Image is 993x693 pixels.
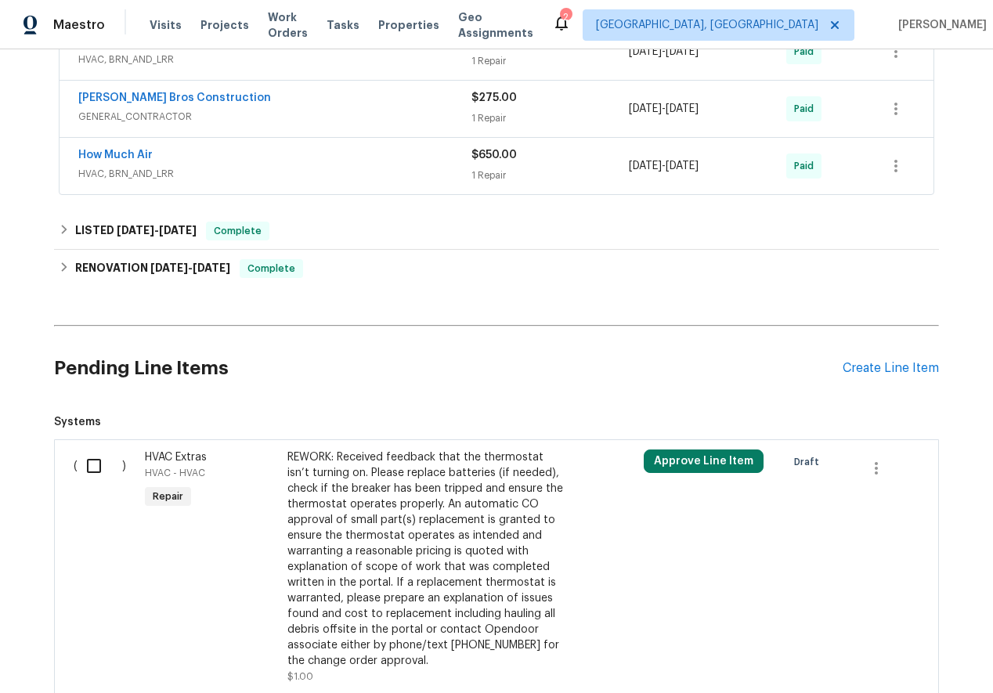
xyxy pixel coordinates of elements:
span: [DATE] [629,103,662,114]
span: - [117,225,197,236]
span: [DATE] [666,103,699,114]
span: Complete [208,223,268,239]
span: HVAC, BRN_AND_LRR [78,52,471,67]
div: RENOVATION [DATE]-[DATE]Complete [54,250,939,287]
span: HVAC Extras [145,452,207,463]
span: [DATE] [666,161,699,171]
h6: RENOVATION [75,259,230,278]
span: Geo Assignments [458,9,533,41]
span: [DATE] [159,225,197,236]
a: [PERSON_NAME] Bros Construction [78,92,271,103]
span: - [629,101,699,117]
div: 1 Repair [471,53,629,69]
span: [DATE] [117,225,154,236]
span: [DATE] [666,46,699,57]
span: Properties [378,17,439,33]
span: $650.00 [471,150,517,161]
div: REWORK: Received feedback that the thermostat isn’t turning on. Please replace batteries (if need... [287,449,563,669]
a: How Much Air [78,150,153,161]
span: [DATE] [629,161,662,171]
span: - [629,158,699,174]
span: HVAC, BRN_AND_LRR [78,166,471,182]
span: $1.00 [287,672,313,681]
span: Projects [200,17,249,33]
span: [DATE] [629,46,662,57]
span: Complete [241,261,302,276]
div: 1 Repair [471,110,629,126]
span: Work Orders [268,9,308,41]
span: Visits [150,17,182,33]
h2: Pending Line Items [54,332,843,405]
span: $275.00 [471,92,517,103]
span: Paid [794,44,820,60]
h6: LISTED [75,222,197,240]
span: GENERAL_CONTRACTOR [78,109,471,125]
button: Approve Line Item [644,449,764,473]
span: Paid [794,158,820,174]
div: 2 [560,9,571,25]
div: 1 Repair [471,168,629,183]
span: [PERSON_NAME] [892,17,987,33]
span: - [629,44,699,60]
span: [GEOGRAPHIC_DATA], [GEOGRAPHIC_DATA] [596,17,818,33]
span: Draft [794,454,825,470]
span: HVAC - HVAC [145,468,205,478]
span: Tasks [327,20,359,31]
div: LISTED [DATE]-[DATE]Complete [54,212,939,250]
span: [DATE] [193,262,230,273]
span: Systems [54,414,939,430]
span: [DATE] [150,262,188,273]
span: - [150,262,230,273]
div: ( ) [69,445,140,689]
div: Create Line Item [843,361,939,376]
span: Repair [146,489,190,504]
span: Maestro [53,17,105,33]
span: Paid [794,101,820,117]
